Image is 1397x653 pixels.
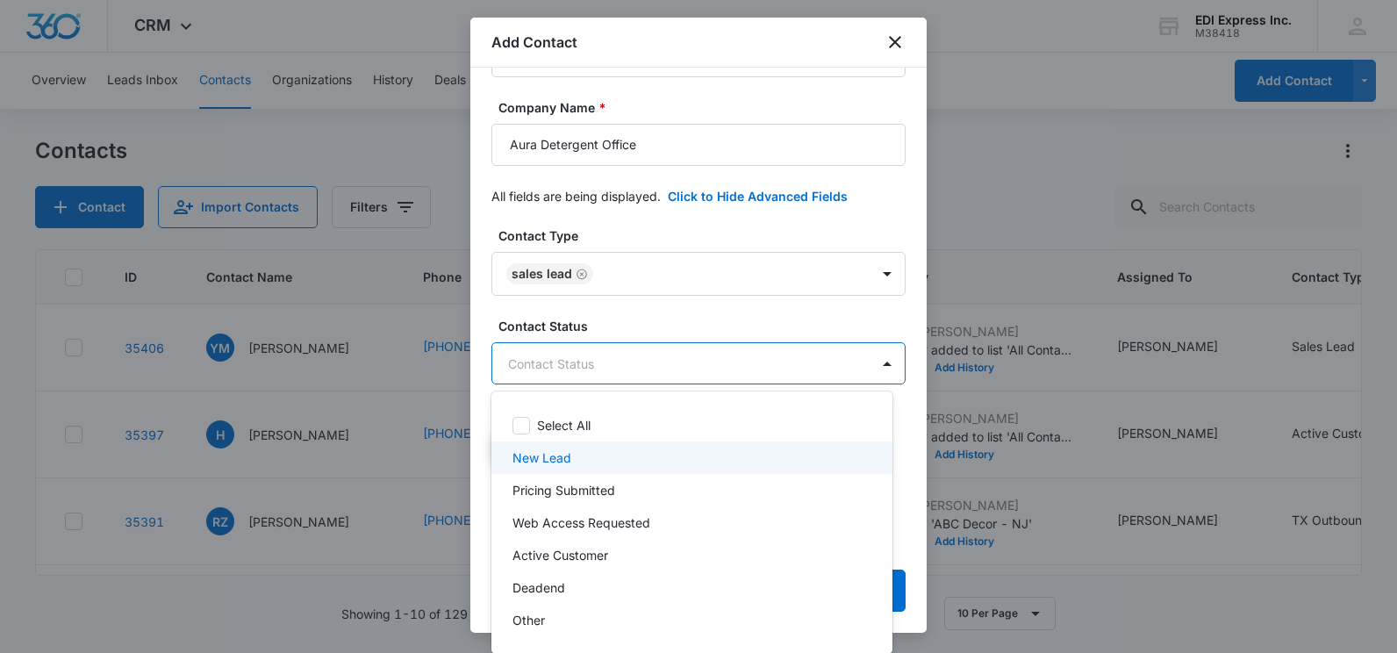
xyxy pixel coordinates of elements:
[512,546,608,564] p: Active Customer
[537,416,591,434] p: Select All
[512,448,571,467] p: New Lead
[512,481,615,499] p: Pricing Submitted
[512,513,650,532] p: Web Access Requested
[512,578,565,597] p: Deadend
[512,611,545,629] p: Other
